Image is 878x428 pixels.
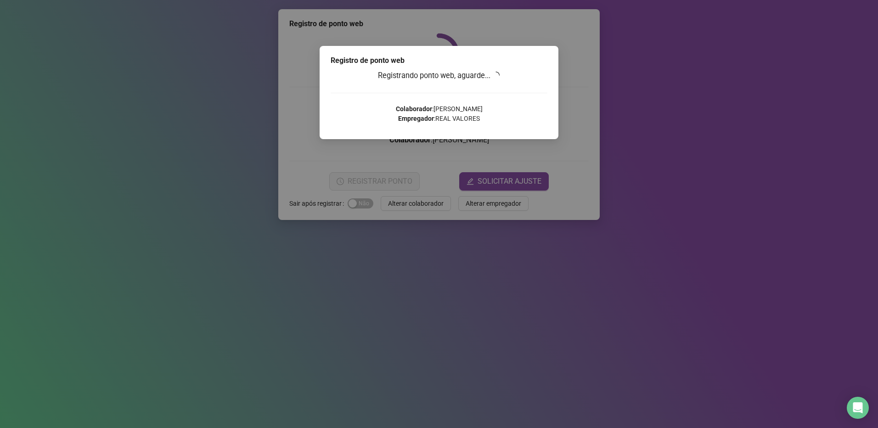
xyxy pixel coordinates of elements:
[398,115,434,122] strong: Empregador
[331,104,547,124] p: : [PERSON_NAME] : REAL VALORES
[331,70,547,82] h3: Registrando ponto web, aguarde...
[491,70,501,80] span: loading
[331,55,547,66] div: Registro de ponto web
[396,105,432,113] strong: Colaborador
[847,397,869,419] div: Open Intercom Messenger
